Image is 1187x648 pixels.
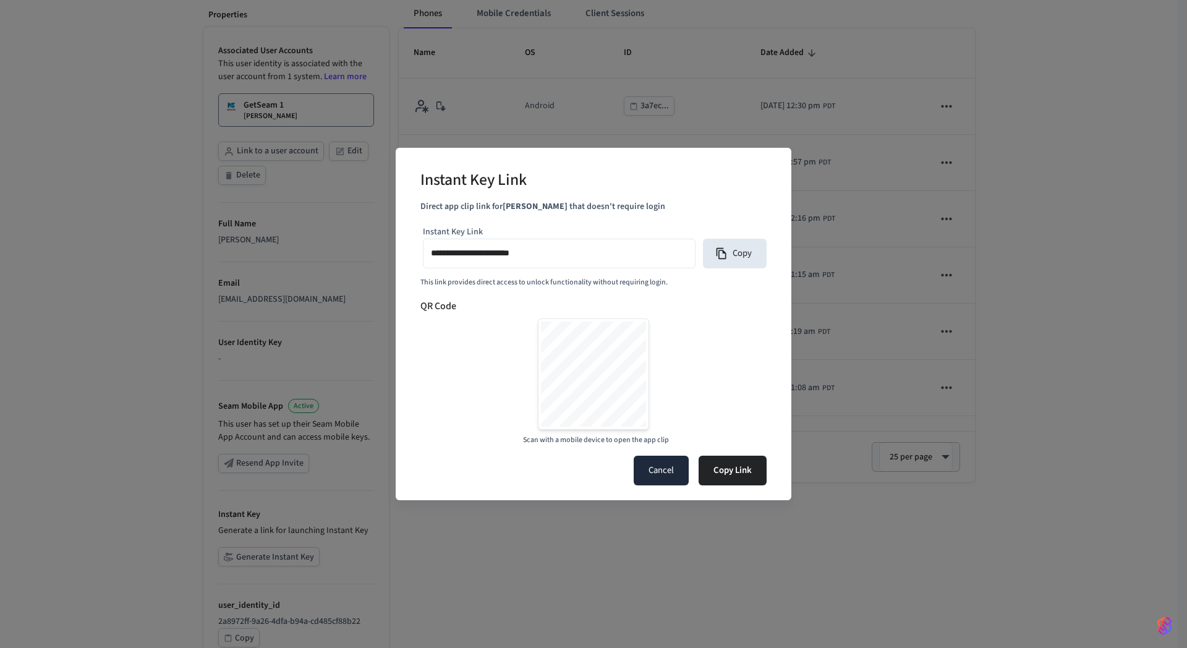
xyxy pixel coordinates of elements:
[420,200,767,213] p: Direct app clip link for that doesn't require login
[699,456,767,485] button: Copy Link
[503,200,568,213] strong: [PERSON_NAME]
[423,226,483,238] label: Instant Key Link
[1157,616,1172,636] img: SeamLogoGradient.69752ec5.svg
[420,299,767,313] h6: QR Code
[420,277,668,288] span: This link provides direct access to unlock functionality without requiring login.
[634,456,689,485] button: Cancel
[523,435,669,446] span: Scan with a mobile device to open the app clip
[420,163,527,200] h2: Instant Key Link
[703,239,767,268] button: Copy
